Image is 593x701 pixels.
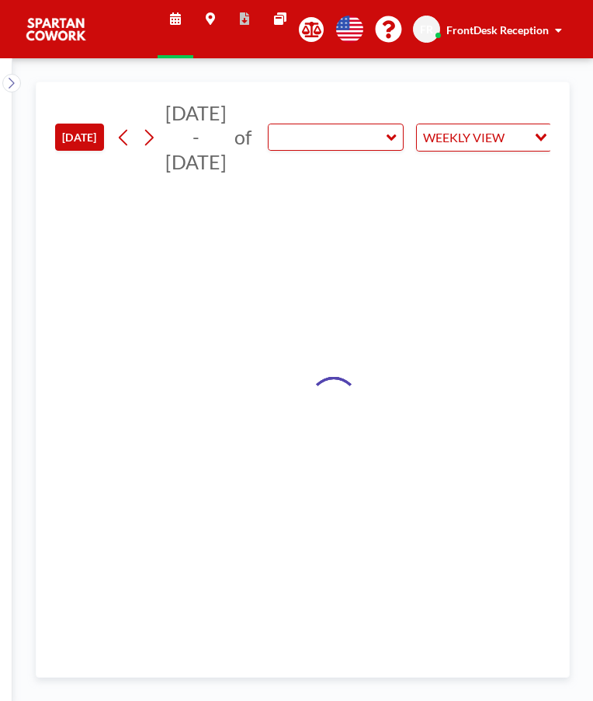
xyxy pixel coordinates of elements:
span: of [234,125,251,149]
input: Search for option [509,127,525,148]
div: Search for option [417,124,551,151]
span: WEEKLY VIEW [420,127,508,148]
span: FR [420,23,433,37]
span: [DATE] - [DATE] [165,101,227,173]
img: organization-logo [25,14,87,45]
button: [DATE] [55,124,104,151]
span: FrontDesk Reception [446,23,549,37]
